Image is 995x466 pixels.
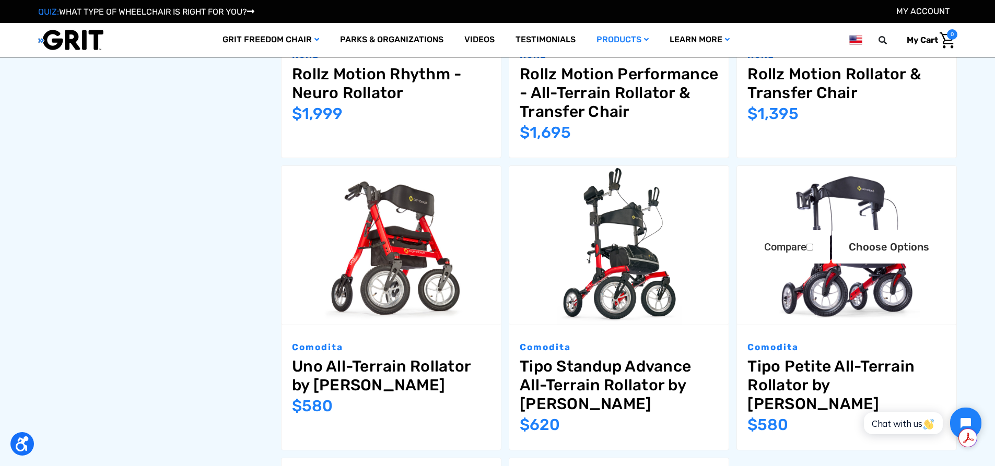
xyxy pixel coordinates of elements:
a: Tipo Petite All-Terrain Rollator by Comodita,$580.00 [747,357,946,413]
a: Rollz Motion Rhythm - Neuro Rollator,$1,999.00 [292,65,490,102]
a: GRIT Freedom Chair [212,23,330,57]
img: us.png [849,33,862,46]
a: Uno All-Terrain Rollator by Comodita,$580.00 [282,166,501,325]
span: 0 [947,29,957,40]
a: Cart with 0 items [899,29,957,51]
input: Search [883,29,899,51]
a: Choose Options [832,230,946,264]
input: Compare [806,244,813,250]
a: Uno All-Terrain Rollator by Comodita,$580.00 [292,357,490,395]
a: Account [896,6,950,16]
a: QUIZ:WHAT TYPE OF WHEELCHAIR IS RIGHT FOR YOU? [38,7,254,17]
img: Tipo Petite All-Terrain Rollator by Comodita [737,166,956,325]
a: Testimonials [505,23,586,57]
span: $1,695 [520,123,571,142]
img: Uno All-Terrain Rollator by Comodita [282,166,501,325]
span: $580 [292,397,333,415]
img: GRIT All-Terrain Wheelchair and Mobility Equipment [38,29,103,51]
a: Tipo Standup Advance All-Terrain Rollator by Comodita,$620.00 [520,357,718,413]
span: $1,999 [292,104,343,123]
span: $580 [747,415,788,434]
span: QUIZ: [38,7,59,17]
a: Rollz Motion Rollator & Transfer Chair,$1,395.00 [747,65,946,102]
p: Comodita [292,341,490,354]
img: Cart [940,32,955,49]
a: Learn More [659,23,740,57]
a: Products [586,23,659,57]
label: Compare [747,230,830,264]
p: Comodita [520,341,718,354]
p: Comodita [747,341,946,354]
a: Videos [454,23,505,57]
a: Tipo Standup Advance All-Terrain Rollator by Comodita,$620.00 [509,166,729,325]
span: $620 [520,415,560,434]
span: My Cart [907,35,938,45]
span: $1,395 [747,104,799,123]
a: Tipo Petite All-Terrain Rollator by Comodita,$580.00 [737,166,956,325]
a: Rollz Motion Performance - All-Terrain Rollator & Transfer Chair,$1,695.00 [520,65,718,121]
a: Parks & Organizations [330,23,454,57]
img: Tipo Standup Advance All-Terrain Rollator by Comodita [509,166,729,325]
iframe: Tidio Chat [852,399,990,448]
